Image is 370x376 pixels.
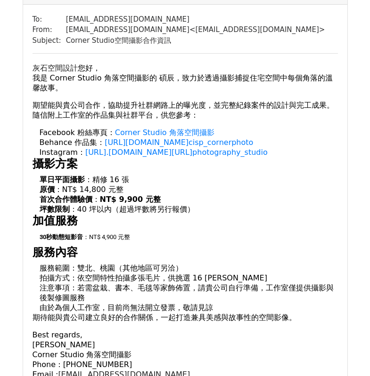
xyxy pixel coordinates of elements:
[33,312,338,322] p: 期待能與貴公司建立良好的合作關係， 一起打造兼具美感與故事性的空間影像。
[40,185,55,194] strong: 原價
[33,24,66,35] td: From:
[40,273,338,283] p: 拍攝方式：依空間特性拍攝多張毛片，供挑選 16 [PERSON_NAME]
[40,263,338,273] p: 服務範圍：雙北、桃園（其他地區可另洽）
[33,246,338,259] h3: 服務內容
[323,331,370,376] div: 聊天小工具
[85,148,268,157] a: [URL].[DOMAIN_NAME][URL]photography_studio
[33,14,66,25] td: To:
[40,184,338,194] p: ：NT$ 14,800 元整
[66,24,325,35] td: [EMAIL_ADDRESS][DOMAIN_NAME] < [EMAIL_ADDRESS][DOMAIN_NAME] >
[40,283,338,303] p: 注意事項：若需盆栽、書本、毛毯等家飾佈置，請貴公司自行準備， 工作室僅提供攝影與後製修圖服務
[40,303,338,312] p: 由於為個人工作室，目前尚無法開立發票，敬請見諒
[66,35,325,46] td: Corner Studio空間攝影合作資訊
[33,157,338,171] h3: 攝影方案
[33,35,66,46] td: Subject:
[40,175,85,184] strong: 單日平面攝影
[115,128,214,137] a: Corner Studio 角落空間攝影
[323,331,370,376] iframe: Chat Widget
[33,64,333,92] span: 您好， 我是 Corner Studio 角落空間攝影的 碩辰，致力於透過攝影捕捉住宅空間中每個角落的溫馨故事。
[40,137,338,147] p: Behance 作品集：
[40,194,338,204] p: ：
[105,138,253,147] a: [URL][DOMAIN_NAME]cisp_cornerphoto
[33,214,338,228] h3: 加值服務
[40,195,92,204] strong: 首次合作體驗價
[40,147,338,157] p: Instagram：
[100,195,161,204] strong: NT$ 9,900 元整
[40,205,70,214] strong: 坪數限制
[40,233,130,240] font: ：NT$ 4,900 元整
[40,204,338,214] p: ：40 坪以內（超過坪數將另行報價）
[40,128,338,137] p: Facebook 粉絲專頁：
[40,175,338,184] p: ：精修 16 張
[40,233,83,240] strong: 30秒動態短影音
[33,64,78,72] font: 灰石空間設計
[33,100,338,120] p: 期望能與貴公司合作，協助提升社群網路上的曝光度， 並完整紀錄案件的設計與完工成果。 隨信附上工作室的作品集與社群平台，供您參考：
[66,14,325,25] td: [EMAIL_ADDRESS][DOMAIN_NAME]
